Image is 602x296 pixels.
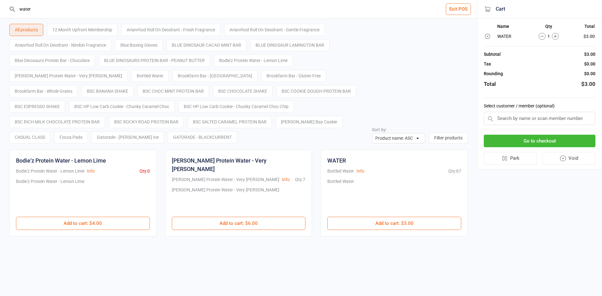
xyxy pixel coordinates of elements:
div: WATER [327,156,346,165]
div: Bodie'z Protein Water - Lemon Lime [16,168,84,174]
div: Arianrhod Roll On Deodrant - Gentle Fragrance [224,24,325,36]
div: [PERSON_NAME] Bay Cookie [276,116,342,128]
div: $0.00 [584,70,595,77]
div: Bottled Water [327,178,354,210]
label: Sort by: [372,127,387,132]
button: Filter products [429,132,468,143]
div: Gatorade - [PERSON_NAME] Ice [92,131,164,143]
div: BLUE DINOSAURS PROTEIN BAR - PEANUT BUTTER [99,55,210,67]
div: Arianrhod Roll On Deodrant - Fresh Fragrance [121,24,220,36]
div: BSC RICH MILK CHOCOLATE PROTEIN BAR [9,116,105,128]
div: Tax [484,61,491,67]
button: Add to cart: $6.00 [172,217,306,230]
div: Blue Dinosaurs Protein Bar - Chocolate [9,55,95,67]
div: 1 [525,33,572,40]
label: Select customer / member (optional) [484,103,595,109]
div: Subtotal [484,51,501,58]
button: Add to cart: $3.00 [327,217,461,230]
div: Qty: 67 [448,168,461,174]
div: Blue Boxing Gloves [115,39,163,51]
td: WATER [497,32,525,41]
button: Info [282,176,290,183]
div: $3.00 [584,51,595,58]
div: Total [484,80,496,88]
div: Rounding [484,70,503,77]
div: Arianrhod Roll On Deodrant - Nimbin Fragrance [9,39,111,51]
div: BSC ROCKY ROAD PROTEIN BAR [109,116,184,128]
div: BSC HP Low Carb Cookie - Chunky Caramel Choc [69,101,175,113]
div: Brookfarm Bar - Whole Grains [9,85,78,97]
div: [PERSON_NAME] Protein Water - Very [PERSON_NAME] [172,187,279,210]
div: Qty: 0 [140,168,150,174]
div: BLUE DINOSAUR LAMINGTON BAR [250,39,330,51]
div: Bottled Water [327,168,354,174]
div: Focus Pads [54,131,88,143]
div: BSC CHOC MINT PROTEIN BAR [137,85,209,97]
div: CASUAL CLASS [9,131,50,143]
div: GATORADE - BLACKCURRENT [168,131,237,143]
button: Void [542,152,596,165]
button: Park [484,152,537,165]
div: Bodie'z Protein Water - Lemon Lime [16,178,84,210]
div: All products [9,24,43,36]
div: Qty: 7 [295,176,305,183]
div: BSC CHOCOLATE SHAKE [213,85,272,97]
div: BSC COOKIE DOUGH PROTEIN BAR [276,85,356,97]
div: $0.00 [584,61,595,67]
div: Bottled Water [131,70,169,82]
th: Qty [525,24,572,31]
div: Bodie'z Protein Water - Lemon Lime [16,156,106,165]
button: Exit POS [446,3,471,15]
button: Info [356,168,364,174]
div: BSC HP Low Carb Cookie - Chunky Caramel Choc Chip [178,101,294,113]
input: Search by name or scan member number [484,112,595,125]
div: Bodie'z Protein Water - Lemon Lime [214,55,293,67]
div: [PERSON_NAME] Protein Water - Very [PERSON_NAME] [172,176,279,183]
div: BSC BANANA SHAKE [82,85,134,97]
th: Total [573,24,595,31]
div: $3.00 [581,80,595,88]
div: BSC ESPRESSO SHAKE [9,101,65,113]
button: Go to checkout [484,135,595,148]
div: [PERSON_NAME] Protein Water - Very [PERSON_NAME] [9,70,128,82]
button: Add to cart: $4.00 [16,217,150,230]
div: [PERSON_NAME] Protein Water - Very [PERSON_NAME] [172,156,306,173]
td: $3.00 [573,32,595,41]
div: BLUE DINOSAUR CACAO MINT BAR [166,39,246,51]
div: Brookfarm Bar - [GEOGRAPHIC_DATA] [172,70,257,82]
div: BSC SALTED CARAMEL PROTEIN BAR [187,116,272,128]
button: Info [87,168,95,174]
th: Name [497,24,525,31]
div: 12 Month Upfront Membership [47,24,118,36]
div: Brookfarm Bar - Gluten Free [261,70,326,82]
